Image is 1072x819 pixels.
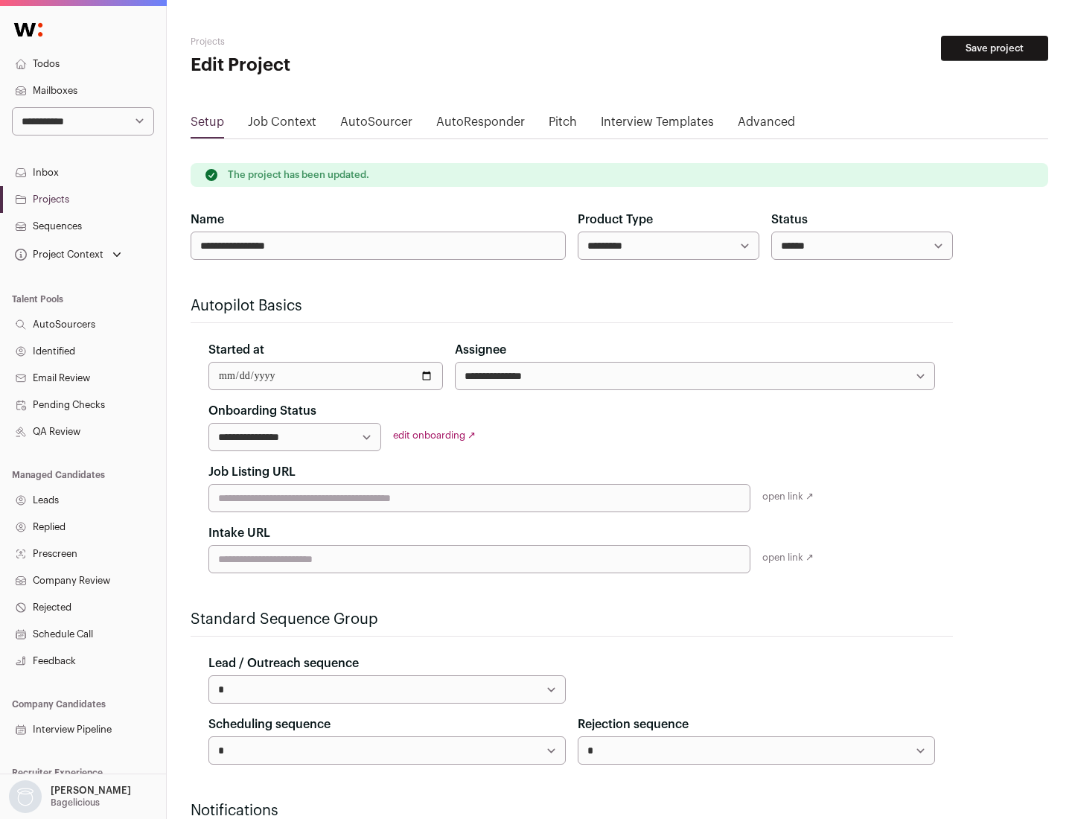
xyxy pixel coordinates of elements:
p: [PERSON_NAME] [51,785,131,797]
label: Status [771,211,808,229]
label: Started at [208,341,264,359]
label: Onboarding Status [208,402,316,420]
button: Save project [941,36,1048,61]
a: Job Context [248,113,316,137]
a: AutoResponder [436,113,525,137]
h2: Standard Sequence Group [191,609,953,630]
a: edit onboarding ↗ [393,430,476,440]
label: Assignee [455,341,506,359]
p: The project has been updated. [228,169,369,181]
a: Setup [191,113,224,137]
label: Intake URL [208,524,270,542]
h2: Projects [191,36,476,48]
a: AutoSourcer [340,113,412,137]
a: Pitch [549,113,577,137]
a: Interview Templates [601,113,714,137]
h2: Autopilot Basics [191,296,953,316]
p: Bagelicious [51,797,100,809]
button: Open dropdown [6,780,134,813]
div: Project Context [12,249,103,261]
button: Open dropdown [12,244,124,265]
label: Rejection sequence [578,716,689,733]
h1: Edit Project [191,54,476,77]
a: Advanced [738,113,795,137]
img: Wellfound [6,15,51,45]
label: Lead / Outreach sequence [208,654,359,672]
img: nopic.png [9,780,42,813]
label: Name [191,211,224,229]
label: Product Type [578,211,653,229]
label: Scheduling sequence [208,716,331,733]
label: Job Listing URL [208,463,296,481]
